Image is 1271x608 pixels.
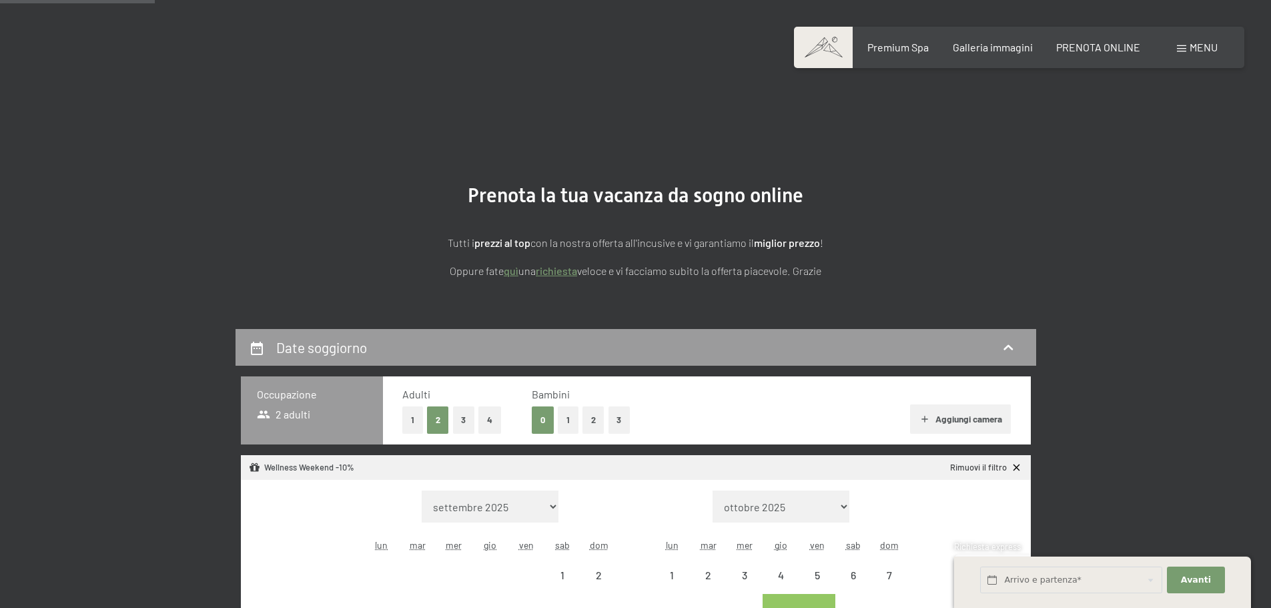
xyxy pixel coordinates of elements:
[402,406,423,434] button: 1
[582,570,615,603] div: 2
[536,264,577,277] a: richiesta
[1181,574,1211,586] span: Avanti
[532,406,554,434] button: 0
[727,557,763,593] div: Wed Dec 03 2025
[871,557,907,593] div: arrivo/check-in non effettuabile
[249,462,354,474] div: Wellness Weekend -10%
[871,557,907,593] div: Sun Dec 07 2025
[504,264,518,277] a: quì
[954,541,1021,552] span: Richiesta express
[532,388,570,400] span: Bambini
[484,539,496,551] abbr: giovedì
[474,236,530,249] strong: prezzi al top
[555,539,570,551] abbr: sabato
[837,570,870,603] div: 6
[800,570,833,603] div: 5
[1190,41,1218,53] span: Menu
[478,406,501,434] button: 4
[764,570,797,603] div: 4
[754,236,820,249] strong: miglior prezzo
[727,557,763,593] div: arrivo/check-in non effettuabile
[257,387,367,402] h3: Occupazione
[654,557,690,593] div: arrivo/check-in non effettuabile
[427,406,449,434] button: 2
[590,539,608,551] abbr: domenica
[1056,41,1140,53] a: PRENOTA ONLINE
[276,339,367,356] h2: Date soggiorno
[302,262,969,280] p: Oppure fate una veloce e vi facciamo subito la offerta piacevole. Grazie
[580,557,616,593] div: Sun Nov 02 2025
[737,539,753,551] abbr: mercoledì
[608,406,630,434] button: 3
[302,234,969,252] p: Tutti i con la nostra offerta all'incusive e vi garantiamo il !
[410,539,426,551] abbr: martedì
[701,539,717,551] abbr: martedì
[880,539,899,551] abbr: domenica
[580,557,616,593] div: arrivo/check-in non effettuabile
[775,539,787,551] abbr: giovedì
[692,570,725,603] div: 2
[953,41,1033,53] a: Galleria immagini
[728,570,761,603] div: 3
[873,570,906,603] div: 7
[763,557,799,593] div: arrivo/check-in non effettuabile
[257,407,311,422] span: 2 adulti
[666,539,679,551] abbr: lunedì
[453,406,475,434] button: 3
[544,557,580,593] div: Sat Nov 01 2025
[402,388,430,400] span: Adulti
[468,184,803,207] span: Prenota la tua vacanza da sogno online
[558,406,578,434] button: 1
[691,557,727,593] div: arrivo/check-in non effettuabile
[835,557,871,593] div: arrivo/check-in non effettuabile
[544,557,580,593] div: arrivo/check-in non effettuabile
[763,557,799,593] div: Thu Dec 04 2025
[799,557,835,593] div: Fri Dec 05 2025
[582,406,604,434] button: 2
[1167,567,1224,594] button: Avanti
[519,539,534,551] abbr: venerdì
[950,462,1022,474] a: Rimuovi il filtro
[691,557,727,593] div: Tue Dec 02 2025
[655,570,689,603] div: 1
[867,41,929,53] a: Premium Spa
[910,404,1011,434] button: Aggiungi camera
[846,539,861,551] abbr: sabato
[654,557,690,593] div: Mon Dec 01 2025
[799,557,835,593] div: arrivo/check-in non effettuabile
[249,462,260,473] svg: Pacchetto/offerta
[375,539,388,551] abbr: lunedì
[810,539,825,551] abbr: venerdì
[546,570,579,603] div: 1
[446,539,462,551] abbr: mercoledì
[835,557,871,593] div: Sat Dec 06 2025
